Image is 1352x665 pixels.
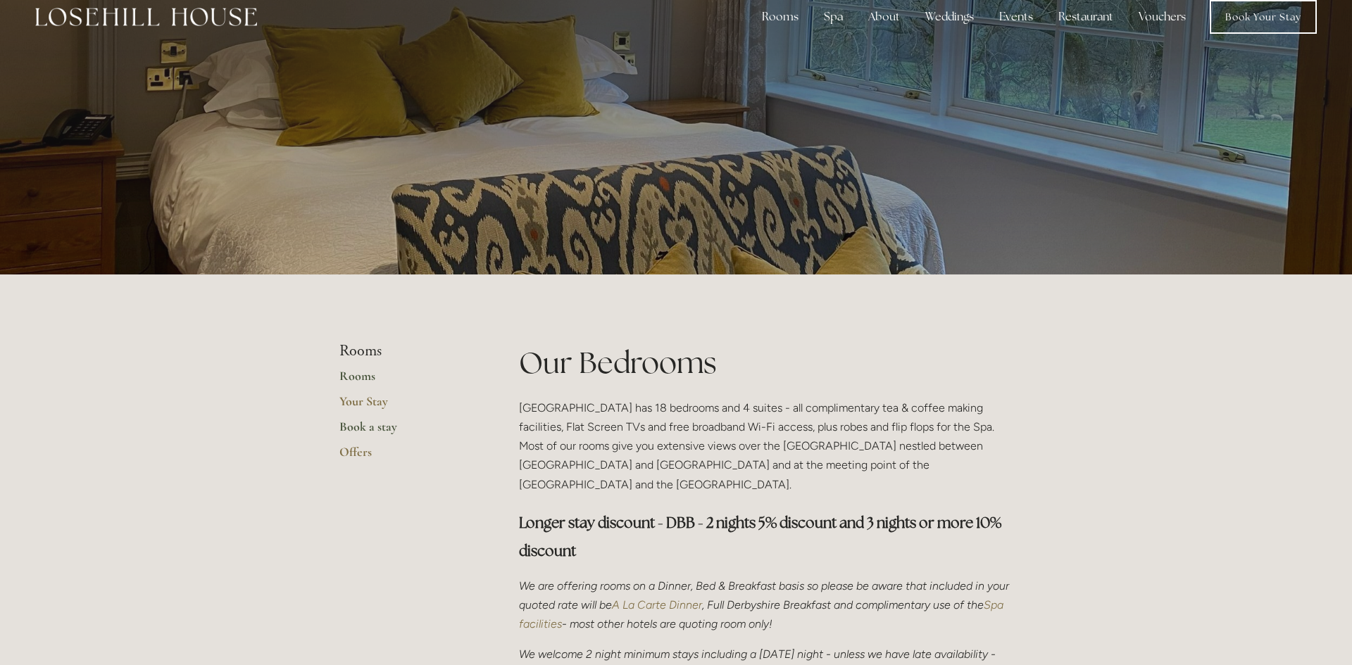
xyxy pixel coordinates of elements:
em: - most other hotels are quoting room only! [562,617,772,631]
div: Events [988,3,1044,31]
a: Offers [339,444,474,469]
div: Rooms [751,3,810,31]
a: A La Carte Dinner [612,598,702,612]
a: Book a stay [339,419,474,444]
a: Vouchers [1127,3,1197,31]
em: , Full Derbyshire Breakfast and complimentary use of the [702,598,984,612]
a: Rooms [339,368,474,393]
a: Your Stay [339,393,474,419]
div: Spa [813,3,854,31]
div: Restaurant [1047,3,1125,31]
div: About [857,3,911,31]
li: Rooms [339,342,474,360]
em: We are offering rooms on a Dinner, Bed & Breakfast basis so please be aware that included in your... [519,579,1012,612]
strong: Longer stay discount - DBB - 2 nights 5% discount and 3 nights or more 10% discount [519,513,1004,560]
div: Weddings [914,3,985,31]
p: [GEOGRAPHIC_DATA] has 18 bedrooms and 4 suites - all complimentary tea & coffee making facilities... [519,398,1013,494]
img: Losehill House [35,8,257,26]
h1: Our Bedrooms [519,342,1013,384]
